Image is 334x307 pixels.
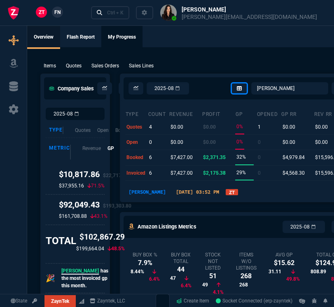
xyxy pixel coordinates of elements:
div: 51 [202,271,224,281]
td: quotes [125,119,148,134]
div: 44 [170,265,192,275]
span: 268 [239,281,248,289]
a: ZT [226,189,238,195]
div: Buy Box Total [170,252,192,265]
span: $22,717.51 [103,173,128,178]
p: Revenue [82,145,101,152]
p: Booked [115,127,132,134]
p: $7,427.00 [171,152,193,163]
p: $161,708.88 [59,213,87,219]
p: 29% [236,167,246,178]
p: Quotes [75,127,91,134]
div: 268 [234,271,258,281]
p: 0 [258,136,261,148]
td: invoiced [125,165,148,180]
span: 8.44% [131,268,144,283]
p: 🎉 [46,272,55,284]
p: 49.8% [286,268,300,283]
a: API TOKEN [30,297,40,305]
p: 4.1% [213,281,224,296]
p: $199,664.04 [76,245,104,252]
h5: Amazon Listings Metrics [138,223,196,231]
p: 0% [236,121,243,132]
td: open [125,134,148,150]
p: $37,955.16 [59,182,84,189]
p: 0% [236,136,243,148]
p: $0.00 [315,121,328,133]
p: Items [44,62,56,69]
p: Sales Orders [91,62,119,69]
a: msbcCompanyName [87,297,128,305]
p: 4 [149,121,152,133]
div: Items w/o Listings [234,252,258,271]
span: FN [54,9,61,16]
a: Flash Report [60,26,101,49]
p: 1 [258,121,261,133]
div: $15.62 [269,258,300,268]
p: $0.00 [283,136,295,148]
p: $0.00 [203,136,216,148]
p: Open [97,127,109,134]
th: GP [235,108,257,119]
p: $2,175.38 [203,167,226,179]
span: 49 [202,281,208,296]
th: count [147,108,169,119]
span: $193,303.80 [103,203,131,209]
p: $0.00 [203,121,216,133]
p: 71.5% [87,182,105,189]
p: 0 [258,167,261,179]
h4: $10,817.86 [59,169,128,182]
p: $7,427.00 [171,167,193,179]
p: $2,371.35 [203,152,226,163]
p: [PERSON_NAME] [125,188,169,196]
div: Avg GP [269,252,300,258]
span: 808.89 [311,268,326,283]
p: $4,568.30 [283,167,305,179]
p: $0.00 [171,121,183,133]
th: Profit [202,108,235,119]
th: revenue [169,108,202,119]
a: My Progress [101,26,142,49]
p: 6.4% [149,268,160,283]
th: opened [257,108,281,119]
div: Ctrl + K [107,9,124,16]
a: Overview [27,26,60,49]
p: $4,979.84 [283,152,305,163]
p: 0 [149,136,152,148]
span: 31.11 [269,268,281,283]
div: Metric [49,145,71,159]
p: $102,867.29 [76,231,125,243]
p: Quotes [66,62,82,69]
p: 48.5% [107,245,125,252]
span: Socket Connected (erp-zayntek) [216,298,292,304]
div: 7.9% [131,258,160,268]
span: 47 [170,275,176,289]
p: [DATE] 03:52 PM [173,188,222,196]
p: 6 [149,167,152,179]
p: $0.00 [315,136,328,148]
p: $0.00 [283,121,295,133]
p: GP [107,145,114,152]
p: 32% [236,151,246,163]
p: $0.00 [171,136,183,148]
a: Create Item [173,295,213,307]
p: 0 [258,152,261,163]
p: 6 [149,152,152,163]
a: Global State [8,297,30,305]
div: Type [49,127,63,134]
h4: $92,049.43 [59,200,131,213]
p: 43.1% [90,213,107,219]
p: 6.4% [181,275,192,289]
span: ZT [39,9,44,16]
h5: Company Sales [49,85,94,92]
p: has the most invoiced gp this month. [61,267,108,289]
a: fUHooZXKNAdIdr9lAAG8 [216,297,292,305]
td: booked [125,150,148,165]
th: type [125,108,148,119]
th: GP RR [281,108,314,119]
p: Sales Lines [129,62,154,69]
div: Stock Not Listed [202,252,224,271]
h3: TOTAL [46,235,76,247]
span: [PERSON_NAME] [61,268,99,275]
div: Buy Box % [131,252,160,258]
